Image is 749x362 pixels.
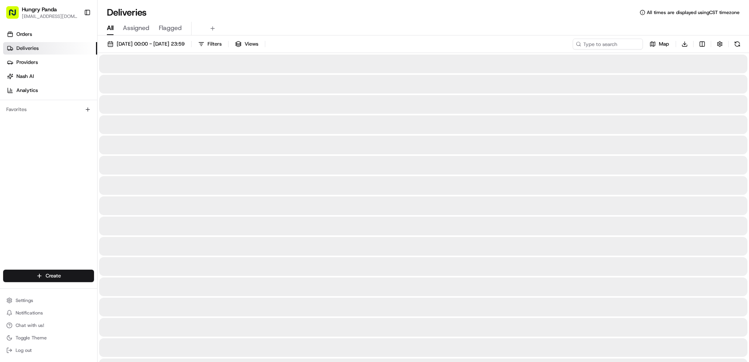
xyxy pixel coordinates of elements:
span: Deliveries [16,45,39,52]
button: [DATE] 00:00 - [DATE] 23:59 [104,39,188,49]
span: Map [659,41,669,48]
span: Toggle Theme [16,335,47,341]
span: Chat with us! [16,322,44,328]
button: [EMAIL_ADDRESS][DOMAIN_NAME] [22,13,78,19]
span: Views [245,41,258,48]
span: Notifications [16,310,43,316]
button: Notifications [3,307,94,318]
button: Filters [195,39,225,49]
div: Favorites [3,103,94,116]
span: Settings [16,297,33,304]
span: Filters [208,41,222,48]
a: Analytics [3,84,97,97]
span: Create [46,272,61,279]
button: Hungry Panda [22,5,57,13]
span: Log out [16,347,32,353]
a: Deliveries [3,42,97,55]
span: All times are displayed using CST timezone [647,9,740,16]
span: Nash AI [16,73,34,80]
button: Map [646,39,673,49]
button: Log out [3,345,94,356]
span: Analytics [16,87,38,94]
span: Assigned [123,23,149,33]
button: Toggle Theme [3,332,94,343]
span: Orders [16,31,32,38]
a: Nash AI [3,70,97,83]
button: Views [232,39,262,49]
button: Chat with us! [3,320,94,331]
span: All [107,23,114,33]
span: Providers [16,59,38,66]
button: Settings [3,295,94,306]
button: Hungry Panda[EMAIL_ADDRESS][DOMAIN_NAME] [3,3,81,22]
span: [DATE] 00:00 - [DATE] 23:59 [117,41,185,48]
a: Providers [3,56,97,69]
input: Type to search [573,39,643,49]
button: Refresh [732,39,743,49]
h1: Deliveries [107,6,147,19]
span: Flagged [159,23,182,33]
a: Orders [3,28,97,41]
button: Create [3,270,94,282]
